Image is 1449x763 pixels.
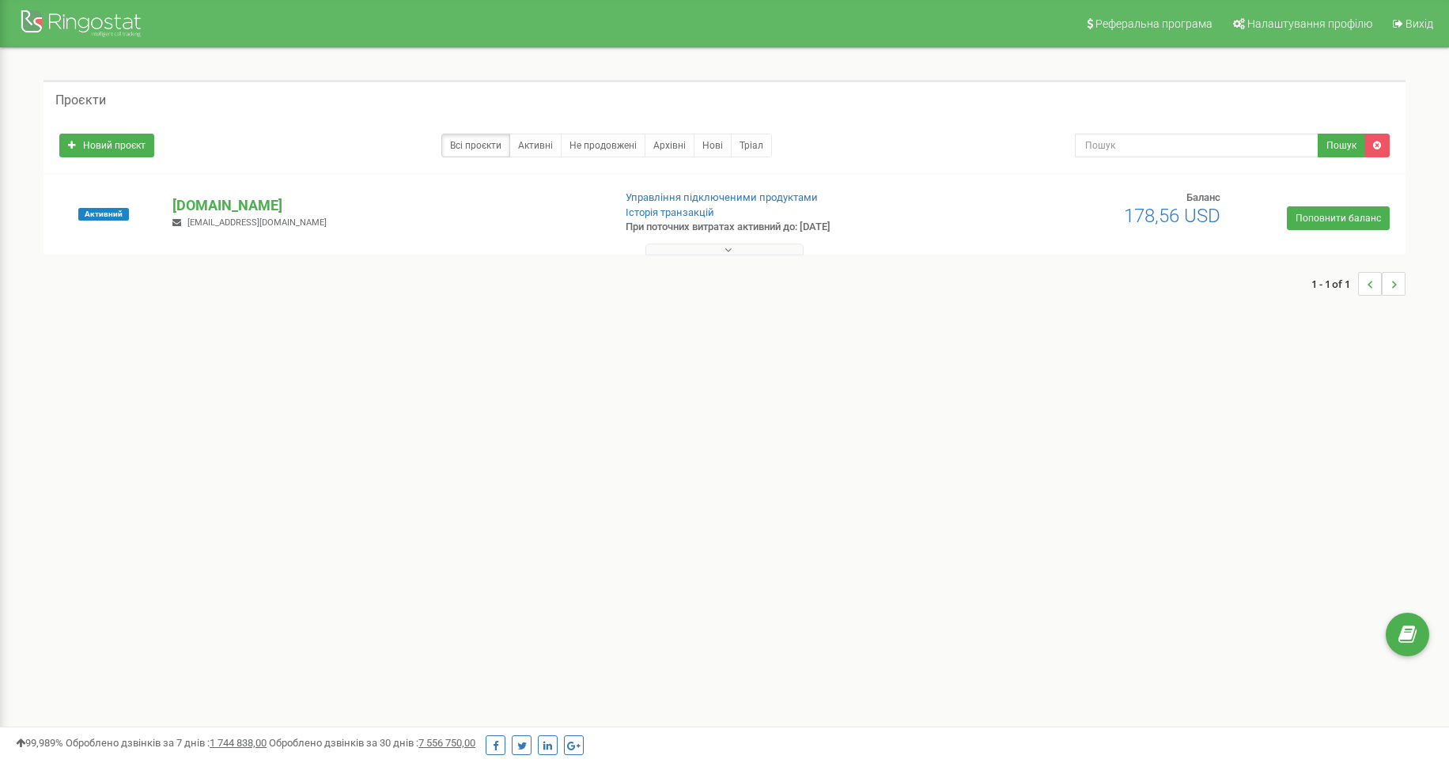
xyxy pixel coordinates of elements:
[66,737,267,749] span: Оброблено дзвінків за 7 днів :
[1287,206,1390,230] a: Поповнити баланс
[626,220,940,235] p: При поточних витратах активний до: [DATE]
[561,134,645,157] a: Не продовжені
[626,191,818,203] a: Управління підключеними продуктами
[78,208,129,221] span: Активний
[1247,17,1372,30] span: Налаштування профілю
[1311,256,1405,312] nav: ...
[210,737,267,749] u: 1 744 838,00
[1124,205,1220,227] span: 178,56 USD
[187,217,327,228] span: [EMAIL_ADDRESS][DOMAIN_NAME]
[55,93,106,108] h5: Проєкти
[1318,134,1365,157] button: Пошук
[172,195,600,216] p: [DOMAIN_NAME]
[441,134,510,157] a: Всі проєкти
[16,737,63,749] span: 99,989%
[1075,134,1318,157] input: Пошук
[694,134,732,157] a: Нові
[418,737,475,749] u: 7 556 750,00
[1311,272,1358,296] span: 1 - 1 of 1
[645,134,694,157] a: Архівні
[1405,17,1433,30] span: Вихід
[626,206,714,218] a: Історія транзакцій
[269,737,475,749] span: Оброблено дзвінків за 30 днів :
[1095,17,1213,30] span: Реферальна програма
[731,134,772,157] a: Тріал
[509,134,562,157] a: Активні
[59,134,154,157] a: Новий проєкт
[1186,191,1220,203] span: Баланс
